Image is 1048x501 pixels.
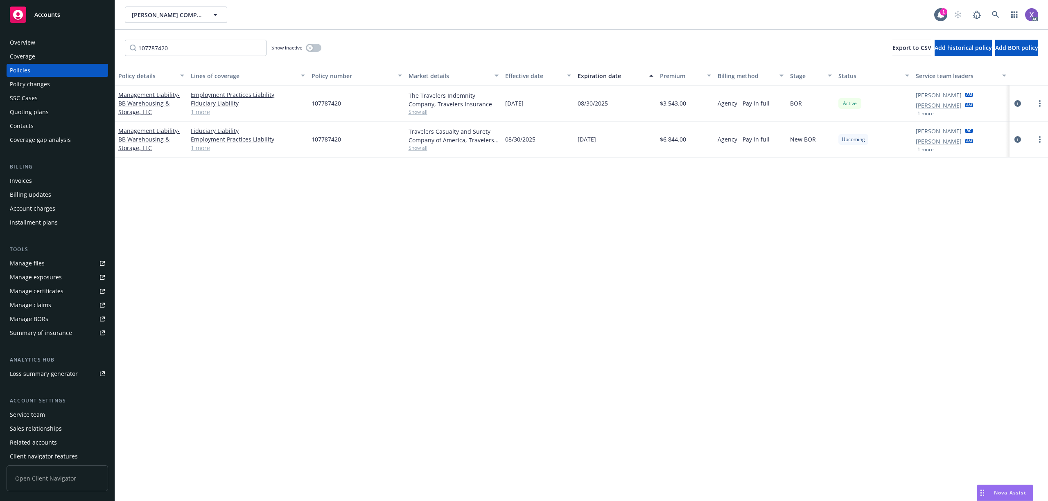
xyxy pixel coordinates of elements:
[7,408,108,421] a: Service team
[10,367,78,380] div: Loss summary generator
[7,36,108,49] a: Overview
[940,8,947,16] div: 1
[1035,135,1045,144] a: more
[191,126,305,135] a: Fiduciary Liability
[7,257,108,270] a: Manage files
[10,50,35,63] div: Coverage
[7,450,108,463] a: Client navigator features
[7,312,108,326] a: Manage BORs
[7,356,108,364] div: Analytics hub
[995,44,1038,52] span: Add BOR policy
[842,100,858,107] span: Active
[271,44,303,51] span: Show inactive
[977,485,987,501] div: Drag to move
[312,72,393,80] div: Policy number
[7,3,108,26] a: Accounts
[132,11,203,19] span: [PERSON_NAME] COMPANIES, INC.
[405,66,502,85] button: Market details
[950,7,966,23] a: Start snowing
[409,108,499,115] span: Show all
[191,135,305,144] a: Employment Practices Liability
[7,119,108,133] a: Contacts
[10,92,38,105] div: SSC Cases
[115,66,187,85] button: Policy details
[7,64,108,77] a: Policies
[10,133,71,146] div: Coverage gap analysis
[935,40,992,56] button: Add historical policy
[574,66,657,85] button: Expiration date
[714,66,787,85] button: Billing method
[7,50,108,63] a: Coverage
[191,99,305,108] a: Fiduciary Liability
[409,72,490,80] div: Market details
[10,106,49,119] div: Quoting plans
[7,216,108,229] a: Installment plans
[10,36,35,49] div: Overview
[118,91,180,116] a: Management Liability
[118,91,180,116] span: - BB Warehousing & Storage, LLC
[505,72,562,80] div: Effective date
[7,436,108,449] a: Related accounts
[10,174,32,187] div: Invoices
[835,66,912,85] button: Status
[118,127,180,152] span: - BB Warehousing & Storage, LLC
[969,7,985,23] a: Report a Bug
[34,11,60,18] span: Accounts
[10,216,58,229] div: Installment plans
[118,72,175,80] div: Policy details
[10,450,78,463] div: Client navigator features
[505,99,524,108] span: [DATE]
[7,163,108,171] div: Billing
[1025,8,1038,21] img: photo
[718,72,775,80] div: Billing method
[987,7,1004,23] a: Search
[10,78,50,91] div: Policy changes
[718,99,770,108] span: Agency - Pay in full
[118,127,180,152] a: Management Liability
[7,188,108,201] a: Billing updates
[842,136,865,143] span: Upcoming
[977,485,1033,501] button: Nova Assist
[191,108,305,116] a: 1 more
[916,91,962,99] a: [PERSON_NAME]
[917,111,934,116] button: 1 more
[718,135,770,144] span: Agency - Pay in full
[409,127,499,144] div: Travelers Casualty and Surety Company of America, Travelers Insurance
[7,202,108,215] a: Account charges
[502,66,574,85] button: Effective date
[578,99,608,108] span: 08/30/2025
[10,408,45,421] div: Service team
[660,135,686,144] span: $6,844.00
[916,72,997,80] div: Service team leaders
[7,271,108,284] a: Manage exposures
[790,99,802,108] span: BOR
[7,245,108,254] div: Tools
[10,188,51,201] div: Billing updates
[308,66,405,85] button: Policy number
[838,72,900,80] div: Status
[312,135,341,144] span: 107787420
[191,72,296,80] div: Lines of coverage
[790,72,823,80] div: Stage
[10,312,48,326] div: Manage BORs
[7,422,108,435] a: Sales relationships
[125,40,267,56] input: Filter by keyword...
[7,285,108,298] a: Manage certificates
[10,299,51,312] div: Manage claims
[10,422,62,435] div: Sales relationships
[917,147,934,152] button: 1 more
[10,64,30,77] div: Policies
[125,7,227,23] button: [PERSON_NAME] COMPANIES, INC.
[10,202,55,215] div: Account charges
[912,66,1009,85] button: Service team leaders
[7,326,108,339] a: Summary of insurance
[1013,135,1023,144] a: circleInformation
[1006,7,1023,23] a: Switch app
[790,135,816,144] span: New BOR
[10,119,34,133] div: Contacts
[7,174,108,187] a: Invoices
[7,133,108,146] a: Coverage gap analysis
[10,326,72,339] div: Summary of insurance
[7,92,108,105] a: SSC Cases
